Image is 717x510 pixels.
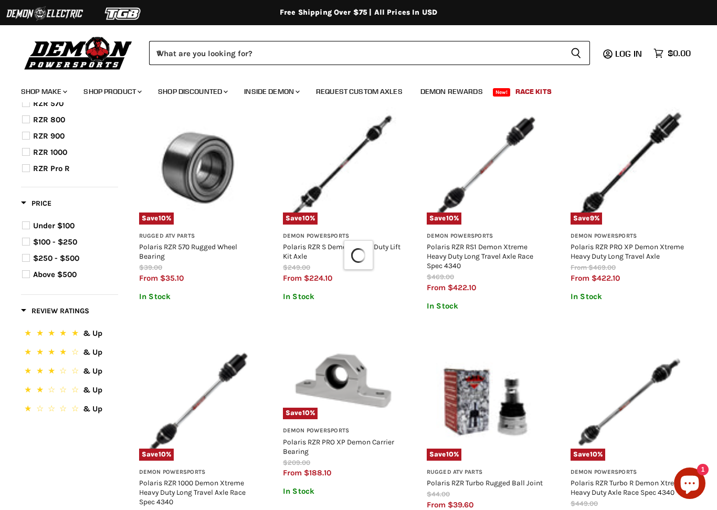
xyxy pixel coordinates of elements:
span: RZR Pro R [33,164,70,173]
span: from [283,468,302,477]
h3: Demon Powersports [139,469,257,476]
a: Inside Demon [236,81,306,102]
a: Polaris RZR S Demon Heavy Duty Lift Kit Axle [283,242,400,260]
span: $209.00 [283,459,310,466]
span: RZR 800 [33,115,65,124]
span: Save % [427,449,461,460]
a: Polaris RZR Turbo R Demon Xtreme Heavy Duty Axle Race Spec 4340 [571,479,684,496]
span: & Up [83,328,102,338]
span: Save % [139,449,174,460]
span: $188.10 [304,468,331,477]
a: Polaris RZR PRO XP Demon Carrier Bearing [283,438,394,455]
span: Log in [615,48,642,59]
ul: Main menu [13,77,688,102]
a: Polaris RZR PRO XP Demon Xtreme Heavy Duty Long Travel AxleSave9% [571,107,688,225]
h3: Demon Powersports [427,232,544,240]
span: from [427,500,446,509]
span: & Up [83,404,102,413]
a: Race Kits [508,81,560,102]
span: New! [493,88,511,97]
button: 5 Stars. [22,327,117,342]
span: Price [21,199,51,208]
a: Polaris RZR Turbo R Demon Xtreme Heavy Duty Axle Race Spec 4340Save10% [571,343,688,461]
p: In Stock [283,487,400,496]
img: Demon Electric Logo 2 [5,4,84,24]
span: 10 [446,214,454,222]
p: In Stock [427,302,544,311]
span: from [571,273,589,283]
h3: Rugged ATV Parts [427,469,544,476]
span: Save % [571,212,602,224]
h3: Rugged ATV Parts [139,232,257,240]
span: RZR 900 [33,131,65,141]
img: Polaris RZR 570 Rugged Wheel Bearing [139,107,257,225]
a: Shop Product [76,81,148,102]
img: Polaris RZR RS1 Demon Xtreme Heavy Duty Long Travel Axle Race Spec 4340 [427,107,544,225]
span: Above $500 [33,270,77,279]
span: & Up [83,347,102,357]
span: $44.00 [427,490,450,498]
span: $469.00 [588,263,616,271]
span: 10 [446,450,454,458]
img: Polaris RZR PRO XP Demon Carrier Bearing [283,343,400,420]
span: 10 [302,214,310,222]
inbox-online-store-chat: Shopify online store chat [671,467,709,502]
a: Polaris RZR 1000 Demon Xtreme Heavy Duty Long Travel Axle Race Spec 4340Save10% [139,343,257,461]
a: Polaris RZR PRO XP Demon Carrier BearingSave10% [283,343,400,420]
img: TGB Logo 2 [84,4,163,24]
span: Save % [571,449,605,460]
span: $469.00 [427,273,454,281]
img: Polaris RZR PRO XP Demon Xtreme Heavy Duty Long Travel Axle [571,107,688,225]
span: 10 [159,214,166,222]
img: Polaris RZR S Demon Heavy Duty Lift Kit Axle [283,107,400,225]
span: $39.60 [448,500,473,509]
span: $250 - $500 [33,253,79,263]
p: In Stock [139,292,257,301]
button: 2 Stars. [22,384,117,399]
h3: Demon Powersports [571,232,688,240]
p: In Stock [571,292,688,301]
span: from [139,273,158,283]
a: Polaris RZR RS1 Demon Xtreme Heavy Duty Long Travel Axle Race Spec 4340 [427,242,533,270]
span: Save % [283,212,318,224]
a: Polaris RZR 570 Rugged Wheel Bearing [139,242,237,260]
input: When autocomplete results are available use up and down arrows to review and enter to select [149,41,562,65]
h3: Demon Powersports [283,232,400,240]
span: $422.10 [592,273,620,283]
span: 9 [590,214,594,222]
span: & Up [83,366,102,376]
a: Log in [610,49,648,58]
span: Save % [283,408,318,419]
a: Polaris RZR S Demon Heavy Duty Lift Kit AxleSave10% [283,107,400,225]
span: $422.10 [448,283,476,292]
img: Polaris RZR Turbo R Demon Xtreme Heavy Duty Axle Race Spec 4340 [571,343,688,461]
button: 4 Stars. [22,346,117,361]
span: $249.00 [283,263,310,271]
a: Request Custom Axles [308,81,410,102]
span: RZR 570 [33,99,64,108]
span: Save % [139,212,174,224]
a: Polaris RZR Turbo Rugged Ball Joint [427,479,543,487]
span: RZR 1000 [33,147,67,157]
button: Filter by Price [21,198,51,211]
span: from [427,283,446,292]
button: 3 Stars. [22,365,117,380]
img: Polaris RZR Turbo Rugged Ball Joint [427,343,544,461]
a: Polaris RZR Turbo Rugged Ball JointSave10% [427,343,544,461]
form: Product [149,41,590,65]
a: Shop Discounted [150,81,234,102]
img: Polaris RZR 1000 Demon Xtreme Heavy Duty Long Travel Axle Race Spec 4340 [139,343,257,461]
span: $39.00 [139,263,162,271]
span: 10 [302,409,310,417]
a: Shop Make [13,81,73,102]
img: Demon Powersports [21,34,136,71]
h3: Demon Powersports [283,427,400,435]
a: Polaris RZR 570 Rugged Wheel BearingSave10% [139,107,257,225]
a: $0.00 [648,46,696,61]
h3: Demon Powersports [571,469,688,476]
span: & Up [83,385,102,395]
span: from [283,273,302,283]
span: Review Ratings [21,306,89,315]
button: Search [562,41,590,65]
span: Save % [427,212,461,224]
